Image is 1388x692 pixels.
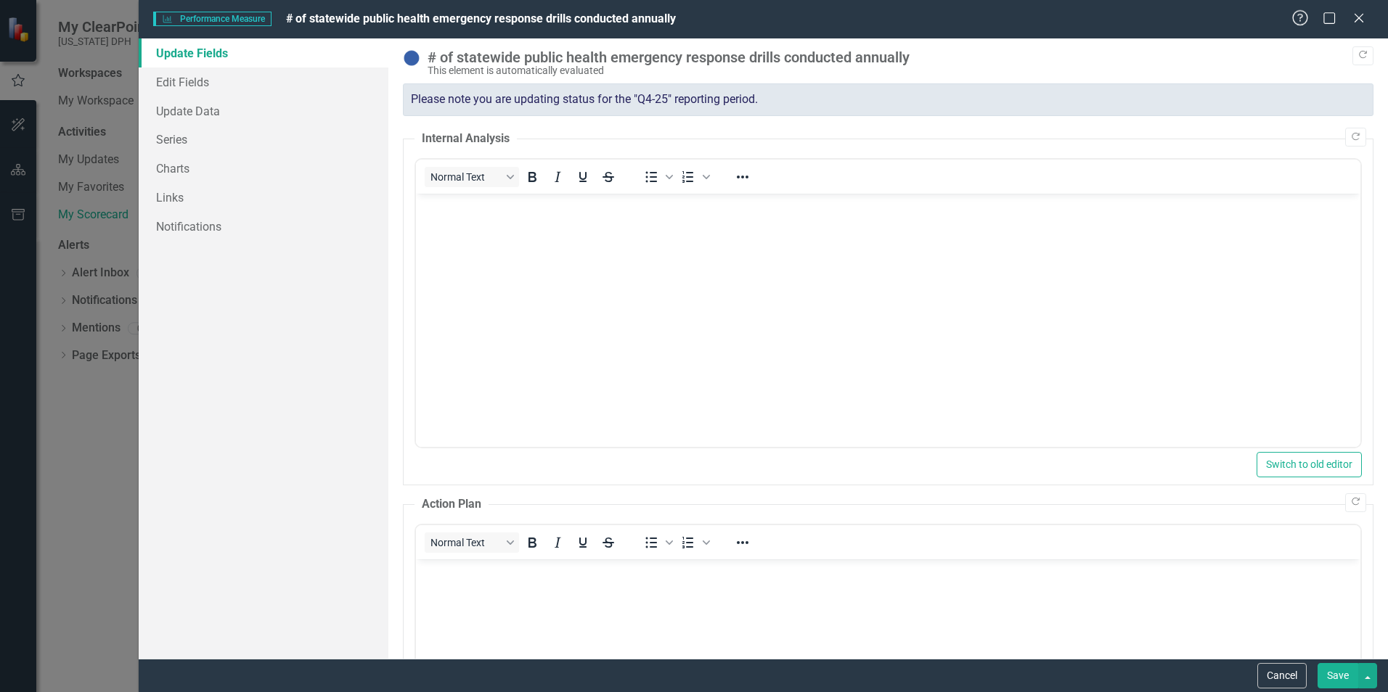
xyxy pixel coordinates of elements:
[416,194,1360,447] iframe: Rich Text Area
[571,167,595,187] button: Underline
[571,532,595,553] button: Underline
[520,167,544,187] button: Bold
[425,532,519,553] button: Block Normal Text
[430,537,502,548] span: Normal Text
[1257,663,1307,688] button: Cancel
[639,167,675,187] div: Bullet list
[415,496,489,513] legend: Action Plan
[676,167,712,187] div: Numbered list
[139,96,388,125] a: Update Data
[139,125,388,154] a: Series
[286,12,676,25] span: # of statewide public health emergency response drills conducted annually
[425,167,519,187] button: Block Normal Text
[430,171,502,183] span: Normal Text
[730,167,755,187] button: Reveal or hide additional toolbar items
[428,65,1366,76] div: This element is automatically evaluated
[139,183,388,212] a: Links
[596,532,621,553] button: Strikethrough
[139,154,388,183] a: Charts
[545,167,570,187] button: Italic
[415,131,517,147] legend: Internal Analysis
[676,532,712,553] div: Numbered list
[520,532,544,553] button: Bold
[545,532,570,553] button: Italic
[639,532,675,553] div: Bullet list
[428,49,1366,65] div: # of statewide public health emergency response drills conducted annually
[1318,663,1358,688] button: Save
[730,532,755,553] button: Reveal or hide additional toolbar items
[153,12,271,26] span: Performance Measure
[596,167,621,187] button: Strikethrough
[403,83,1373,116] div: Please note you are updating status for the "Q4-25" reporting period.
[139,212,388,241] a: Notifications
[139,67,388,96] a: Edit Fields
[403,49,420,67] img: No Information
[139,38,388,67] a: Update Fields
[1257,452,1362,477] button: Switch to old editor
